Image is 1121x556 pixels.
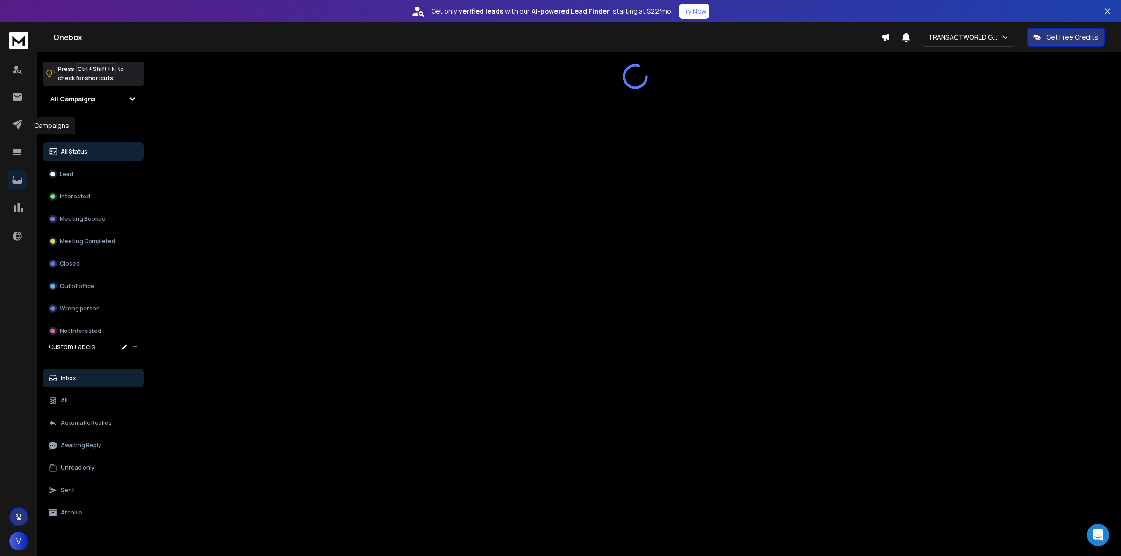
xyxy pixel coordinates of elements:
h1: All Campaigns [50,94,96,104]
p: Sent [61,486,74,494]
button: Get Free Credits [1027,28,1105,47]
button: Interested [43,187,144,206]
h3: Filters [43,124,144,137]
strong: AI-powered Lead Finder, [532,7,611,16]
button: Meeting Completed [43,232,144,251]
p: Unread only [61,464,95,472]
p: Press to check for shortcuts. [58,64,124,83]
button: All Status [43,142,144,161]
strong: verified leads [459,7,503,16]
button: Lead [43,165,144,183]
button: Awaiting Reply [43,436,144,455]
p: All Status [61,148,87,155]
p: Interested [60,193,90,200]
p: Inbox [61,374,76,382]
p: Not Interested [60,327,101,335]
button: All [43,391,144,410]
p: Get Free Credits [1046,33,1098,42]
button: V [9,532,28,550]
button: Wrong person [43,299,144,318]
p: Lead [60,170,73,178]
button: Unread only [43,458,144,477]
p: Try Now [681,7,707,16]
button: All Campaigns [43,90,144,108]
button: Out of office [43,277,144,296]
h3: Custom Labels [49,342,95,352]
p: Awaiting Reply [61,442,101,449]
span: Ctrl + Shift + k [76,63,116,74]
button: Try Now [679,4,709,19]
p: Out of office [60,282,94,290]
button: Inbox [43,369,144,387]
p: Get only with our starting at $22/mo [431,7,671,16]
div: Campaigns [28,117,75,134]
img: logo [9,32,28,49]
button: Closed [43,254,144,273]
p: Automatic Replies [61,419,112,427]
button: Not Interested [43,322,144,340]
button: Meeting Booked [43,210,144,228]
div: Open Intercom Messenger [1087,524,1109,546]
p: Archive [61,509,82,516]
p: Meeting Completed [60,238,115,245]
p: All [61,397,68,404]
p: Wrong person [60,305,100,312]
button: Sent [43,481,144,500]
h1: Onebox [53,32,881,43]
p: TRANSACTWORLD GROUP [928,33,1001,42]
p: Closed [60,260,80,267]
button: Automatic Replies [43,414,144,432]
p: Meeting Booked [60,215,106,223]
button: Archive [43,503,144,522]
